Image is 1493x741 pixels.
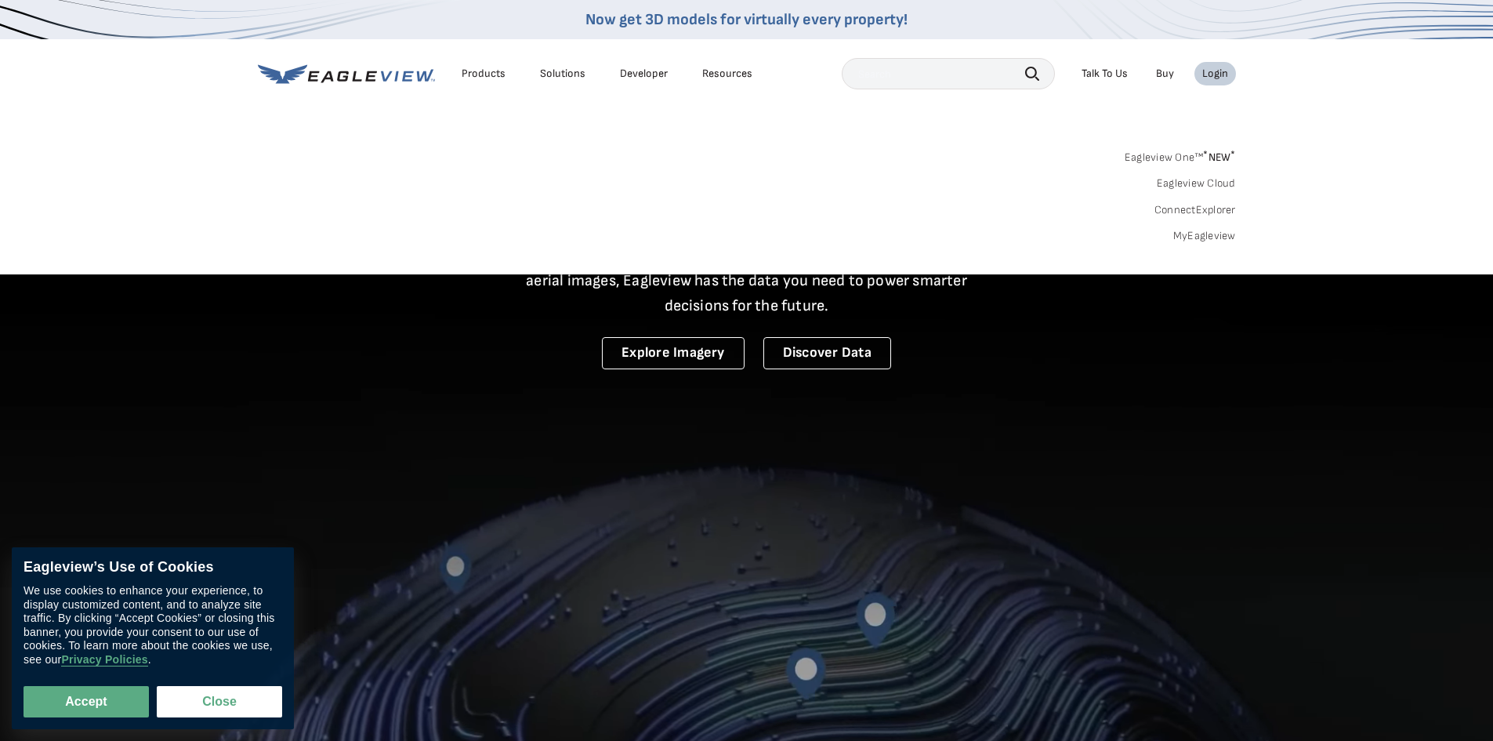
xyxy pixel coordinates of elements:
[1157,176,1236,191] a: Eagleview Cloud
[763,337,891,369] a: Discover Data
[1173,229,1236,243] a: MyEagleview
[157,686,282,717] button: Close
[585,10,908,29] a: Now get 3D models for virtually every property!
[1125,146,1236,164] a: Eagleview One™*NEW*
[842,58,1055,89] input: Search
[24,559,282,576] div: Eagleview’s Use of Cookies
[24,686,149,717] button: Accept
[702,67,752,81] div: Resources
[1154,203,1236,217] a: ConnectExplorer
[1156,67,1174,81] a: Buy
[1202,67,1228,81] div: Login
[1203,151,1235,164] span: NEW
[1082,67,1128,81] div: Talk To Us
[507,243,987,318] p: A new era starts here. Built on more than 3.5 billion high-resolution aerial images, Eagleview ha...
[540,67,585,81] div: Solutions
[462,67,506,81] div: Products
[620,67,668,81] a: Developer
[61,653,147,667] a: Privacy Policies
[24,584,282,667] div: We use cookies to enhance your experience, to display customized content, and to analyze site tra...
[602,337,745,369] a: Explore Imagery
